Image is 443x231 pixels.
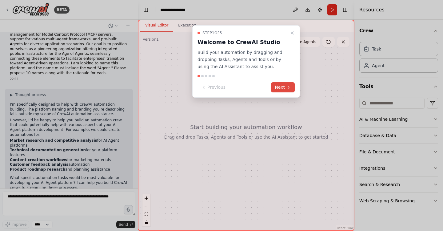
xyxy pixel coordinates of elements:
[198,82,229,92] button: Previous
[198,38,287,47] h3: Welcome to CrewAI Studio
[202,30,222,35] span: Step 1 of 5
[142,6,150,14] button: Hide left sidebar
[289,29,296,37] button: Close walkthrough
[198,49,287,70] p: Build your automation by dragging and dropping Tasks, Agents and Tools or by using the AI Assista...
[271,82,295,92] button: Next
